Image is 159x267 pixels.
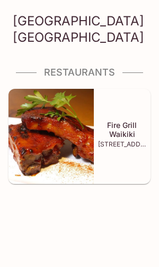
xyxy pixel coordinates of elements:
a: Fire Grill WaikikiFire Grill Waikiki[STREET_ADDRESS] [8,89,151,197]
h3: [GEOGRAPHIC_DATA] [GEOGRAPHIC_DATA] [13,13,146,45]
img: Fire Grill Waikiki [8,89,94,184]
p: [STREET_ADDRESS] [98,141,146,148]
h5: Fire Grill Waikiki [98,121,146,139]
h4: Restaurants [8,67,151,78]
